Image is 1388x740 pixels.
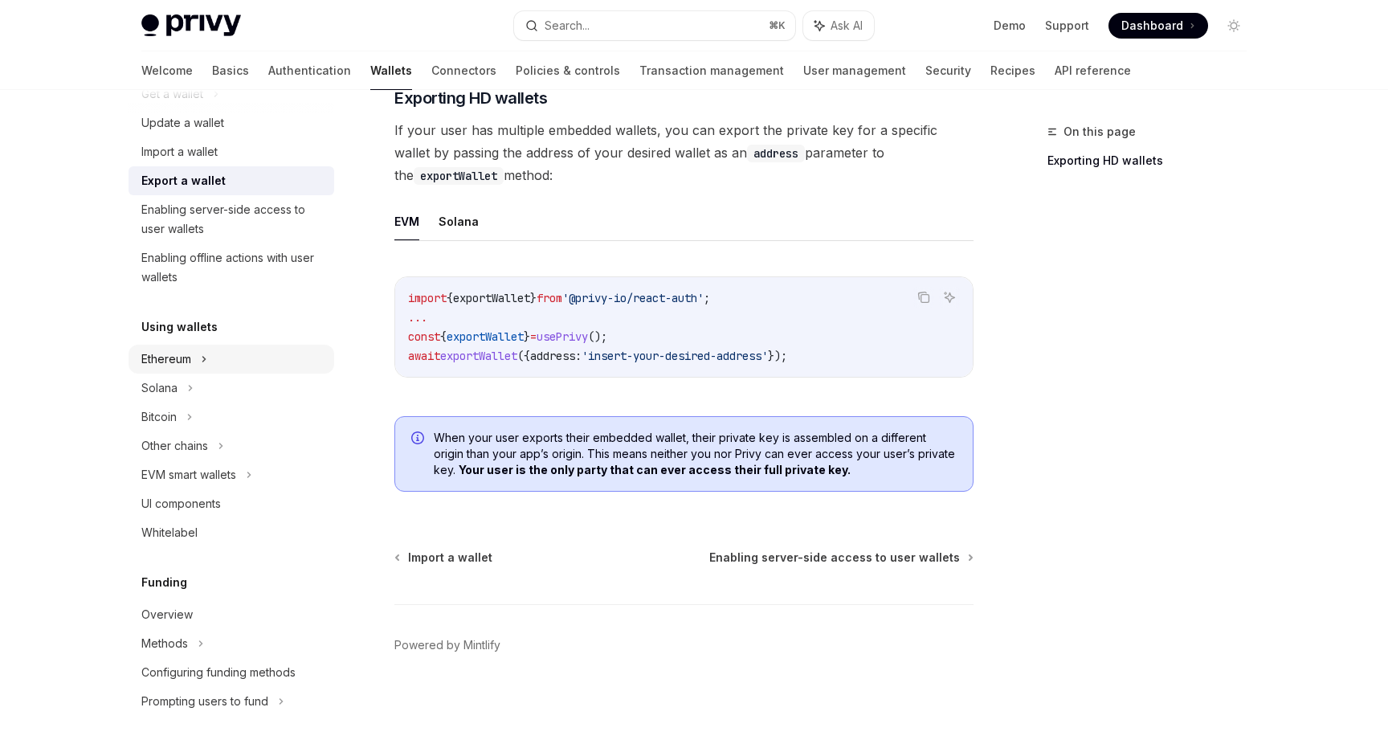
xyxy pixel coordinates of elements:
[439,202,479,240] button: Solana
[768,349,787,363] span: });
[408,310,427,325] span: ...
[431,51,496,90] a: Connectors
[394,119,974,186] span: If your user has multiple embedded wallets, you can export the private key for a specific wallet ...
[129,600,334,629] a: Overview
[1063,122,1136,141] span: On this page
[141,465,236,484] div: EVM smart wallets
[562,291,704,305] span: '@privy-io/react-auth'
[414,167,504,185] code: exportWallet
[141,407,177,427] div: Bitcoin
[141,113,224,133] div: Update a wallet
[537,291,562,305] span: from
[394,202,419,240] button: EVM
[913,287,934,308] button: Copy the contents from the code block
[530,329,537,344] span: =
[129,489,334,518] a: UI components
[411,431,427,448] svg: Info
[129,166,334,195] a: Export a wallet
[370,51,412,90] a: Wallets
[141,436,208,456] div: Other chains
[447,291,453,305] span: {
[129,108,334,137] a: Update a wallet
[141,142,218,161] div: Import a wallet
[1121,18,1183,34] span: Dashboard
[459,463,851,476] b: Your user is the only party that can ever access their full private key.
[408,291,447,305] span: import
[545,16,590,35] div: Search...
[212,51,249,90] a: Basics
[939,287,960,308] button: Ask AI
[1047,148,1259,174] a: Exporting HD wallets
[803,51,906,90] a: User management
[141,692,268,711] div: Prompting users to fund
[517,349,530,363] span: ({
[704,291,710,305] span: ;
[129,658,334,687] a: Configuring funding methods
[530,291,537,305] span: }
[141,378,178,398] div: Solana
[990,51,1035,90] a: Recipes
[514,11,795,40] button: Search...⌘K
[141,350,191,369] div: Ethereum
[394,87,547,109] span: Exporting HD wallets
[803,11,874,40] button: Ask AI
[831,18,863,34] span: Ask AI
[524,329,530,344] span: }
[709,550,960,566] span: Enabling server-side access to user wallets
[1045,18,1089,34] a: Support
[141,317,218,337] h5: Using wallets
[141,634,188,653] div: Methods
[394,637,500,653] a: Powered by Mintlify
[440,329,447,344] span: {
[925,51,971,90] a: Security
[141,248,325,287] div: Enabling offline actions with user wallets
[588,329,607,344] span: ();
[1108,13,1208,39] a: Dashboard
[141,14,241,37] img: light logo
[1055,51,1131,90] a: API reference
[440,349,517,363] span: exportWallet
[141,663,296,682] div: Configuring funding methods
[141,605,193,624] div: Overview
[434,430,957,478] span: When your user exports their embedded wallet, their private key is assembled on a different origi...
[129,195,334,243] a: Enabling server-side access to user wallets
[994,18,1026,34] a: Demo
[639,51,784,90] a: Transaction management
[129,518,334,547] a: Whitelabel
[1221,13,1247,39] button: Toggle dark mode
[408,329,440,344] span: const
[537,329,588,344] span: usePrivy
[141,523,198,542] div: Whitelabel
[408,550,492,566] span: Import a wallet
[769,19,786,32] span: ⌘ K
[396,550,492,566] a: Import a wallet
[453,291,530,305] span: exportWallet
[129,137,334,166] a: Import a wallet
[141,171,226,190] div: Export a wallet
[408,349,440,363] span: await
[129,243,334,292] a: Enabling offline actions with user wallets
[709,550,972,566] a: Enabling server-side access to user wallets
[747,145,805,162] code: address
[141,51,193,90] a: Welcome
[516,51,620,90] a: Policies & controls
[141,494,221,513] div: UI components
[141,200,325,239] div: Enabling server-side access to user wallets
[447,329,524,344] span: exportWallet
[141,573,187,592] h5: Funding
[268,51,351,90] a: Authentication
[582,349,768,363] span: 'insert-your-desired-address'
[530,349,582,363] span: address:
